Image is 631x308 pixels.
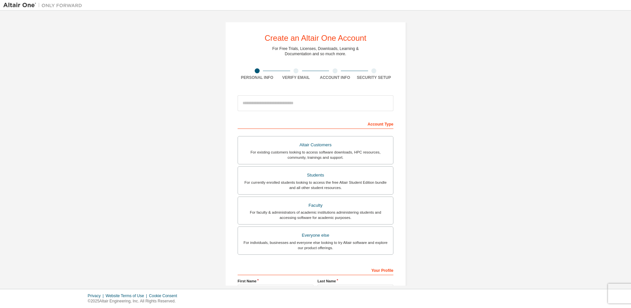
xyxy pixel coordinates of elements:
[317,278,393,284] label: Last Name
[355,75,394,80] div: Security Setup
[149,293,181,298] div: Cookie Consent
[242,210,389,220] div: For faculty & administrators of academic institutions administering students and accessing softwa...
[242,150,389,160] div: For existing customers looking to access software downloads, HPC resources, community, trainings ...
[242,201,389,210] div: Faculty
[3,2,85,9] img: Altair One
[265,34,366,42] div: Create an Altair One Account
[238,75,277,80] div: Personal Info
[238,265,393,275] div: Your Profile
[105,293,149,298] div: Website Terms of Use
[242,240,389,250] div: For individuals, businesses and everyone else looking to try Altair software and explore our prod...
[242,140,389,150] div: Altair Customers
[238,278,314,284] label: First Name
[242,180,389,190] div: For currently enrolled students looking to access the free Altair Student Edition bundle and all ...
[88,298,181,304] p: © 2025 Altair Engineering, Inc. All Rights Reserved.
[272,46,359,57] div: For Free Trials, Licenses, Downloads, Learning & Documentation and so much more.
[238,118,393,129] div: Account Type
[242,171,389,180] div: Students
[277,75,316,80] div: Verify Email
[88,293,105,298] div: Privacy
[315,75,355,80] div: Account Info
[242,231,389,240] div: Everyone else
